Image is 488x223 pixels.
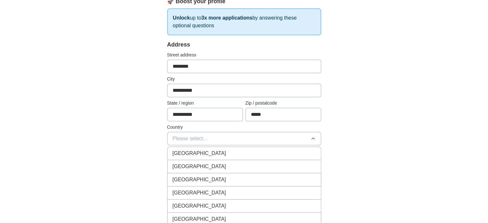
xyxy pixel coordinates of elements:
[167,52,321,58] label: Street address
[167,40,321,49] div: Address
[167,76,321,82] label: City
[173,176,226,184] span: [GEOGRAPHIC_DATA]
[173,150,226,157] span: [GEOGRAPHIC_DATA]
[167,132,321,145] button: Please select...
[173,215,226,223] span: [GEOGRAPHIC_DATA]
[173,163,226,170] span: [GEOGRAPHIC_DATA]
[173,135,208,142] span: Please select...
[245,100,321,107] label: Zip / postalcode
[173,202,226,210] span: [GEOGRAPHIC_DATA]
[201,15,252,21] strong: 3x more applications
[167,124,321,131] label: Country
[173,189,226,197] span: [GEOGRAPHIC_DATA]
[167,100,243,107] label: State / region
[167,8,321,35] p: up to by answering these optional questions
[173,15,190,21] strong: Unlock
